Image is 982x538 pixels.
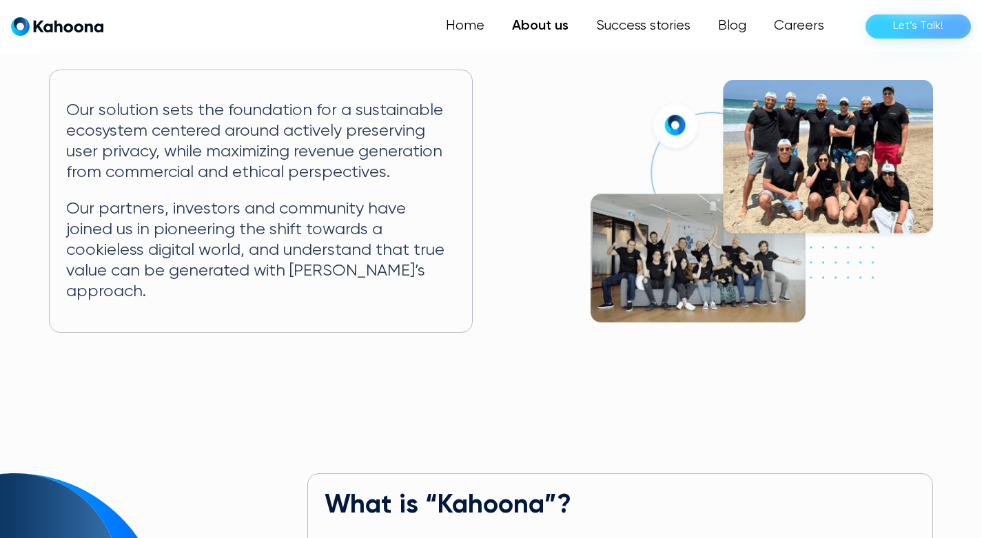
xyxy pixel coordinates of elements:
[498,12,582,40] a: About us
[11,17,103,37] a: home
[582,12,704,40] a: Success stories
[866,14,971,39] a: Let’s Talk!
[893,15,943,37] div: Let’s Talk!
[704,12,760,40] a: Blog
[325,490,916,522] h2: What is “Kahoona”?
[432,12,498,40] a: Home
[760,12,838,40] a: Careers
[66,101,456,183] p: Our solution sets the foundation for a sustainable ecosystem centered around actively preserving ...
[66,199,456,302] p: Our partners, investors and community have joined us in pioneering the shift towards a cookieless...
